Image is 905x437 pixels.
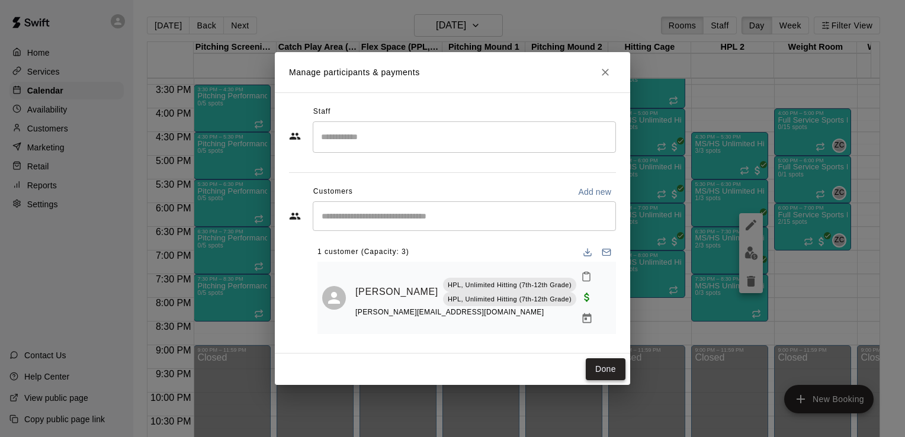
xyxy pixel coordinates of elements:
[289,66,420,79] p: Manage participants & payments
[355,308,544,316] span: [PERSON_NAME][EMAIL_ADDRESS][DOMAIN_NAME]
[448,280,572,290] p: HPL, Unlimited Hitting (7th-12th Grade)
[576,308,598,329] button: Manage bookings & payment
[317,243,409,262] span: 1 customer (Capacity: 3)
[313,201,616,231] div: Start typing to search customers...
[597,243,616,262] button: Email participants
[313,102,330,121] span: Staff
[289,130,301,142] svg: Staff
[578,186,611,198] p: Add new
[289,210,301,222] svg: Customers
[313,182,353,201] span: Customers
[595,62,616,83] button: Close
[355,284,438,300] a: [PERSON_NAME]
[578,243,597,262] button: Download list
[313,121,616,153] div: Search staff
[322,286,346,310] div: Landon Meadows
[576,266,596,287] button: Mark attendance
[448,294,572,304] p: HPL, Unlimited Hitting (7th-12th Grade)
[573,182,616,201] button: Add new
[576,291,598,301] span: Paid with Credit
[586,358,625,380] button: Done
